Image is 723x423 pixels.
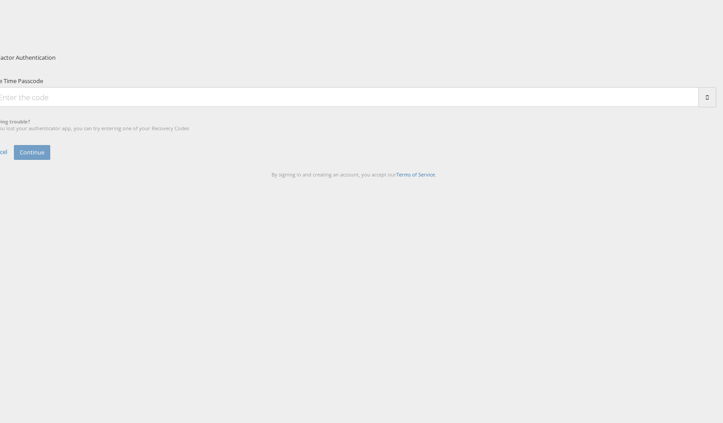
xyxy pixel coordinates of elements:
a: Terms of Service [396,171,435,178]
